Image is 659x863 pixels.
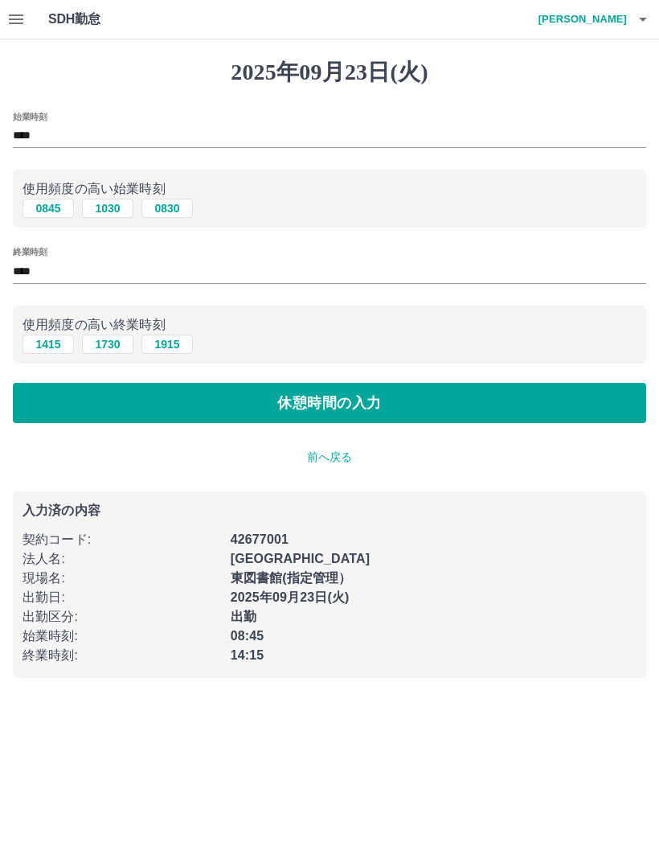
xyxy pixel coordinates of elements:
button: 1415 [23,335,74,354]
button: 1030 [82,199,133,218]
p: 使用頻度の高い始業時刻 [23,179,636,199]
p: 終業時刻 : [23,646,221,665]
button: 1730 [82,335,133,354]
p: 現場名 : [23,569,221,588]
label: 終業時刻 [13,246,47,258]
b: 14:15 [231,648,264,662]
b: 42677001 [231,532,289,546]
h1: 2025年09月23日(火) [13,59,646,86]
b: 08:45 [231,629,264,643]
p: 使用頻度の高い終業時刻 [23,315,636,335]
p: 出勤日 : [23,588,221,607]
button: 休憩時間の入力 [13,383,646,423]
button: 0830 [141,199,193,218]
p: 前へ戻る [13,449,646,466]
button: 1915 [141,335,193,354]
b: 出勤 [231,610,256,623]
p: 始業時刻 : [23,627,221,646]
b: 2025年09月23日(火) [231,590,350,604]
button: 0845 [23,199,74,218]
b: [GEOGRAPHIC_DATA] [231,552,370,565]
p: 法人名 : [23,549,221,569]
p: 出勤区分 : [23,607,221,627]
b: 東図書館(指定管理） [231,571,352,585]
p: 入力済の内容 [23,504,636,517]
label: 始業時刻 [13,110,47,122]
p: 契約コード : [23,530,221,549]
